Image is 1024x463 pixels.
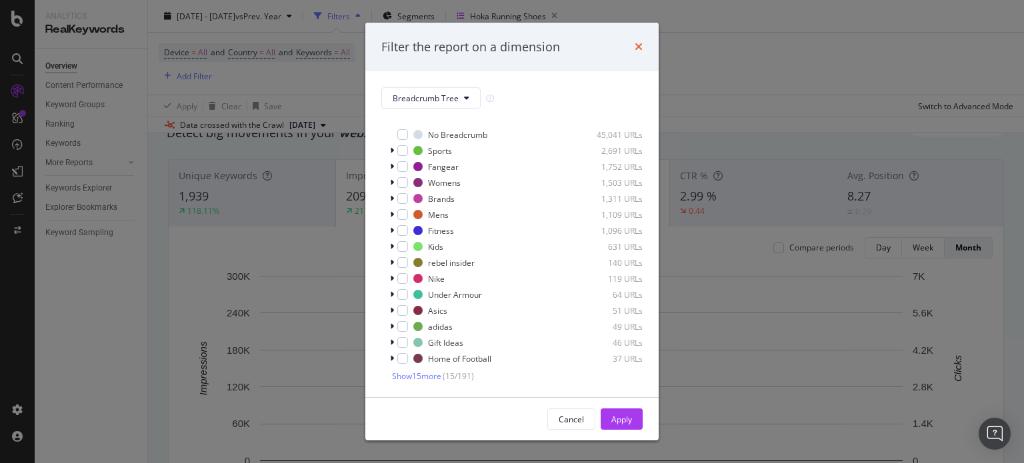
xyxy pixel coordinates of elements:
[577,273,643,284] div: 119 URLs
[428,145,452,157] div: Sports
[428,257,475,268] div: rebel insider
[577,193,643,205] div: 1,311 URLs
[392,370,441,382] span: Show 15 more
[577,129,643,141] div: 45,041 URLs
[979,418,1011,450] div: Open Intercom Messenger
[381,87,481,109] button: Breadcrumb Tree
[428,337,463,348] div: Gift Ideas
[365,23,659,441] div: modal
[577,305,643,316] div: 51 URLs
[443,370,474,382] span: ( 15 / 191 )
[611,414,632,425] div: Apply
[381,39,560,56] div: Filter the report on a dimension
[547,408,595,430] button: Cancel
[428,209,449,221] div: Mens
[428,353,491,364] div: Home of Football
[577,321,643,332] div: 49 URLs
[577,161,643,173] div: 1,752 URLs
[428,177,461,189] div: Womens
[577,257,643,268] div: 140 URLs
[635,39,643,56] div: times
[393,93,459,104] span: Breadcrumb Tree
[577,209,643,221] div: 1,109 URLs
[428,289,482,300] div: Under Armour
[577,225,643,236] div: 1,096 URLs
[559,414,584,425] div: Cancel
[428,161,459,173] div: Fangear
[428,273,445,284] div: Nike
[428,193,455,205] div: Brands
[577,241,643,252] div: 631 URLs
[577,337,643,348] div: 46 URLs
[577,177,643,189] div: 1,503 URLs
[428,241,443,252] div: Kids
[601,408,643,430] button: Apply
[577,145,643,157] div: 2,691 URLs
[428,225,454,236] div: Fitness
[428,305,447,316] div: Asics
[577,289,643,300] div: 64 URLs
[428,321,453,332] div: adidas
[577,353,643,364] div: 37 URLs
[428,129,487,141] div: No Breadcrumb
